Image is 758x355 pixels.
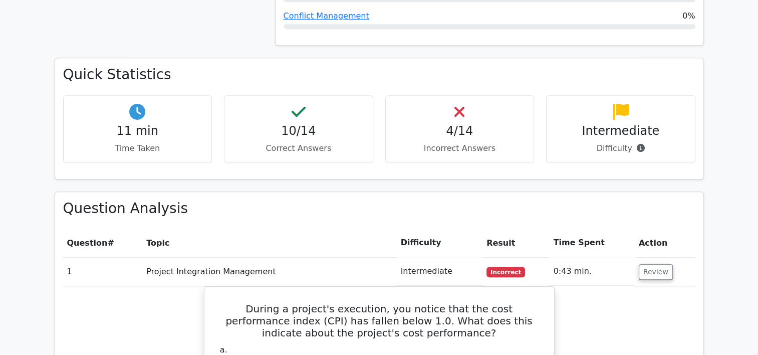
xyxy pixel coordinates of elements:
[549,229,634,257] th: Time Spent
[142,257,396,286] td: Project Integration Management
[682,10,695,22] span: 0%
[216,303,542,339] h5: During a project's execution, you notice that the cost performance index (CPI) has fallen below 1...
[397,229,482,257] th: Difficulty
[232,124,365,138] h4: 10/14
[63,229,143,257] th: #
[486,267,525,277] span: Incorrect
[635,229,695,257] th: Action
[220,345,227,354] span: a.
[63,66,695,83] h3: Quick Statistics
[555,142,687,154] p: Difficulty
[394,142,526,154] p: Incorrect Answers
[63,200,695,217] h3: Question Analysis
[72,142,204,154] p: Time Taken
[67,238,108,248] span: Question
[549,257,634,286] td: 0:43 min.
[284,11,369,21] a: Conflict Management
[394,124,526,138] h4: 4/14
[72,124,204,138] h4: 11 min
[639,264,673,280] button: Review
[555,124,687,138] h4: Intermediate
[232,142,365,154] p: Correct Answers
[63,257,143,286] td: 1
[142,229,396,257] th: Topic
[482,229,549,257] th: Result
[397,257,482,286] td: Intermediate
